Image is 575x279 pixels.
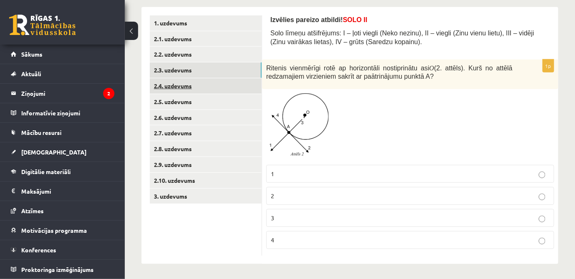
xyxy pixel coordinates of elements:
[21,227,87,234] span: Motivācijas programma
[103,88,114,99] i: 2
[271,214,274,222] span: 3
[150,94,262,110] a: 2.5. uzdevums
[271,192,274,199] span: 2
[150,31,262,47] a: 2.1. uzdevums
[539,172,545,178] input: 1
[150,47,262,62] a: 2.2. uzdevums
[11,201,114,220] a: Atzīmes
[150,15,262,31] a: 1. uzdevums
[11,221,114,240] a: Motivācijas programma
[9,15,76,35] a: Rīgas 1. Tālmācības vidusskola
[21,182,114,201] legend: Maksājumi
[271,170,274,177] span: 1
[11,103,114,122] a: Informatīvie ziņojumi
[266,93,329,160] img: 1.png
[150,110,262,125] a: 2.6. uzdevums
[270,30,534,45] span: Solo līmeņu atšifrējums: I – ļoti viegli (Neko nezinu), II – viegli (Zinu vienu lietu), III – vid...
[21,168,71,175] span: Digitālie materiāli
[11,162,114,181] a: Digitālie materiāli
[150,141,262,157] a: 2.8. uzdevums
[21,50,42,58] span: Sākums
[21,84,114,103] legend: Ziņojumi
[11,84,114,103] a: Ziņojumi2
[11,260,114,279] a: Proktoringa izmēģinājums
[21,207,44,214] span: Atzīmes
[266,65,429,72] span: Ritenis vienmērīgi rotē ap horizontāli nostiprinātu asi
[539,238,545,244] input: 4
[21,70,41,77] span: Aktuāli
[429,65,434,72] : O
[150,173,262,188] a: 2.10. uzdevums
[21,266,94,273] span: Proktoringa izmēģinājums
[539,194,545,200] input: 2
[150,62,262,78] a: 2.3. uzdevums
[270,16,367,23] span: Izvēlies pareizo atbildi!
[150,157,262,172] a: 2.9. uzdevums
[11,123,114,142] a: Mācību resursi
[11,240,114,259] a: Konferences
[21,148,87,156] span: [DEMOGRAPHIC_DATA]
[343,16,367,23] span: SOLO II
[11,182,114,201] a: Maksājumi
[271,236,274,244] span: 4
[11,45,114,64] a: Sākums
[150,189,262,204] a: 3. uzdevums
[11,142,114,162] a: [DEMOGRAPHIC_DATA]
[11,64,114,83] a: Aktuāli
[543,59,554,72] p: 1p
[21,246,56,254] span: Konferences
[21,129,62,136] span: Mācību resursi
[150,125,262,141] a: 2.7. uzdevums
[21,103,114,122] legend: Informatīvie ziņojumi
[539,216,545,222] input: 3
[150,78,262,94] a: 2.4. uzdevums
